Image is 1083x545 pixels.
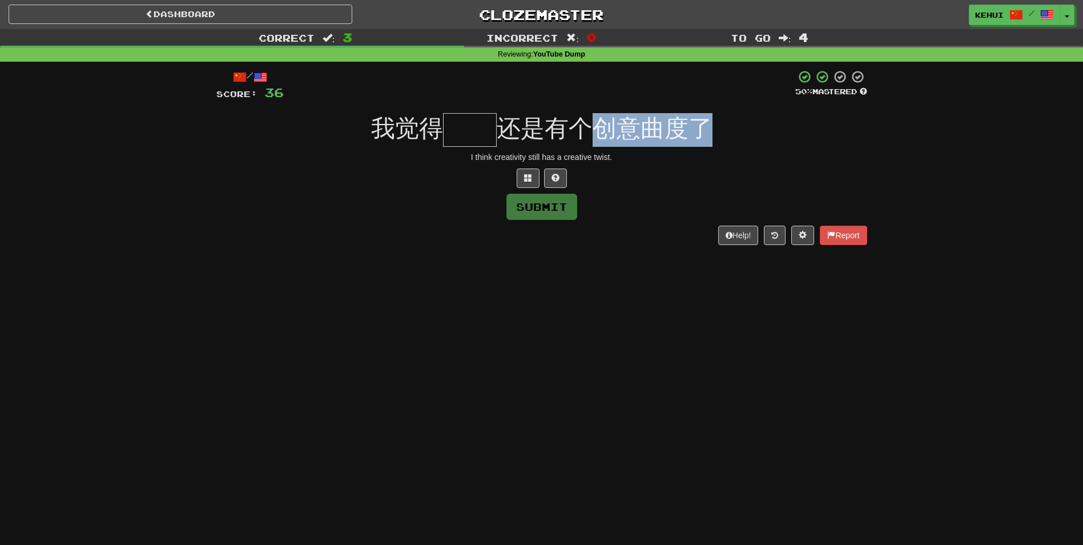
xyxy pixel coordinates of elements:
[216,70,284,84] div: /
[544,169,567,188] button: Single letter hint - you only get 1 per sentence and score half the points! alt+h
[795,87,867,97] div: Mastered
[343,30,352,44] span: 3
[799,30,808,44] span: 4
[486,32,558,43] span: Incorrect
[969,5,1060,25] a: Kehui /
[718,226,759,245] button: Help!
[216,151,867,163] div: I think creativity still has a creative twist.
[497,115,712,142] span: 还是有个创意曲度了
[369,5,713,25] a: Clozemaster
[371,115,443,142] span: 我觉得
[264,85,284,99] span: 36
[820,226,867,245] button: Report
[259,32,315,43] span: Correct
[587,30,597,44] span: 0
[764,226,786,245] button: Round history (alt+y)
[533,50,585,58] strong: YouTube Dump
[517,169,540,188] button: Switch sentence to multiple choice alt+p
[779,33,791,43] span: :
[506,194,577,220] button: Submit
[566,33,579,43] span: :
[975,10,1004,20] span: Kehui
[1029,9,1034,17] span: /
[323,33,335,43] span: :
[9,5,352,24] a: Dashboard
[795,87,812,96] span: 50 %
[216,89,257,99] span: Score:
[731,32,771,43] span: To go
